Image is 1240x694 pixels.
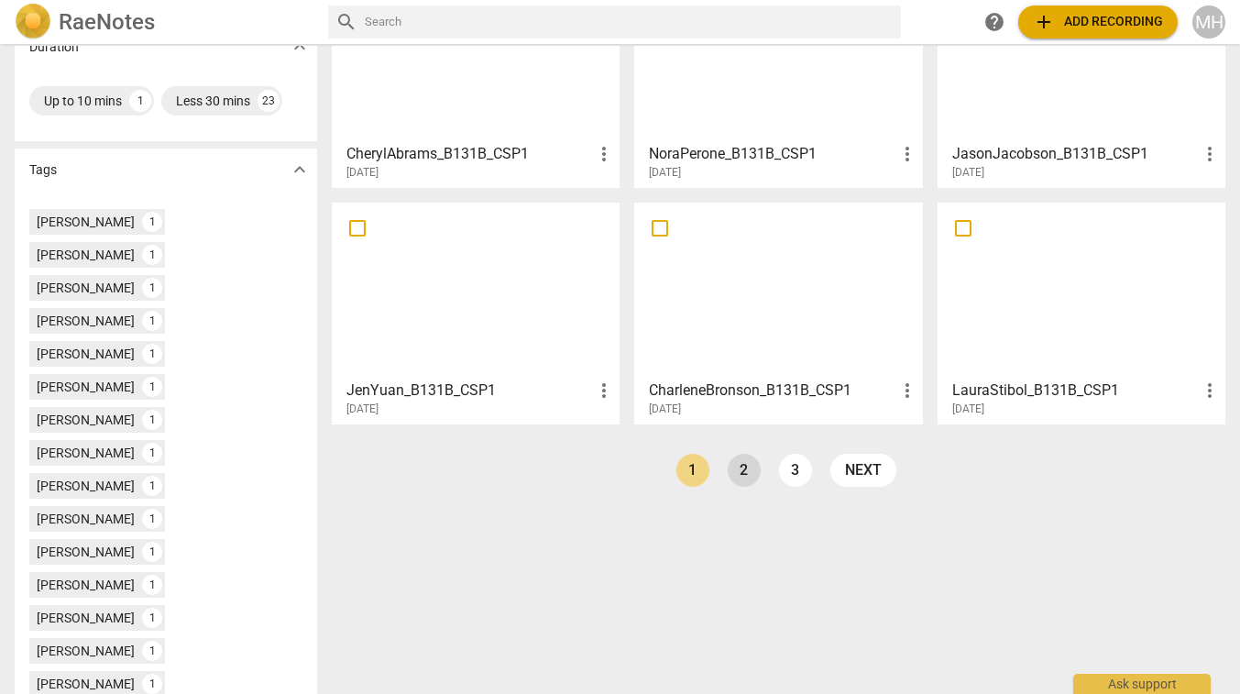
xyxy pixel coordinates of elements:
[142,377,162,397] div: 1
[335,11,357,33] span: search
[728,454,761,487] a: Page 2
[37,345,135,363] div: [PERSON_NAME]
[896,143,918,165] span: more_vert
[37,411,135,429] div: [PERSON_NAME]
[289,36,311,58] span: expand_more
[649,165,681,181] span: [DATE]
[142,641,162,661] div: 1
[1033,11,1055,33] span: add
[1199,380,1221,402] span: more_vert
[37,213,135,231] div: [PERSON_NAME]
[44,92,122,110] div: Up to 10 mins
[641,209,916,416] a: CharleneBronson_B131B_CSP1[DATE]
[593,143,615,165] span: more_vert
[952,165,984,181] span: [DATE]
[649,402,681,417] span: [DATE]
[37,576,135,594] div: [PERSON_NAME]
[142,245,162,265] div: 1
[593,380,615,402] span: more_vert
[830,454,896,487] a: next
[142,311,162,331] div: 1
[37,609,135,627] div: [PERSON_NAME]
[176,92,250,110] div: Less 30 mins
[346,143,593,165] h3: CherylAbrams_B131B_CSP1
[286,33,313,61] button: Show more
[1033,11,1163,33] span: Add recording
[365,7,894,37] input: Search
[37,675,135,693] div: [PERSON_NAME]
[978,6,1011,39] a: Help
[29,38,79,57] p: Duration
[142,674,162,694] div: 1
[142,278,162,298] div: 1
[338,209,613,416] a: JenYuan_B131B_CSP1[DATE]
[944,209,1219,416] a: LauraStibol_B131B_CSP1[DATE]
[37,279,135,297] div: [PERSON_NAME]
[286,156,313,183] button: Show more
[37,378,135,396] div: [PERSON_NAME]
[896,380,918,402] span: more_vert
[15,4,51,40] img: Logo
[952,402,984,417] span: [DATE]
[346,380,593,402] h3: JenYuan_B131B_CSP1
[37,510,135,528] div: [PERSON_NAME]
[37,312,135,330] div: [PERSON_NAME]
[289,159,311,181] span: expand_more
[37,477,135,495] div: [PERSON_NAME]
[1018,6,1178,39] button: Upload
[258,90,280,112] div: 23
[346,165,379,181] span: [DATE]
[142,476,162,496] div: 1
[346,402,379,417] span: [DATE]
[142,212,162,232] div: 1
[129,90,151,112] div: 1
[29,160,57,180] p: Tags
[983,11,1005,33] span: help
[59,9,155,35] h2: RaeNotes
[142,443,162,463] div: 1
[142,509,162,529] div: 1
[142,344,162,364] div: 1
[142,542,162,562] div: 1
[37,543,135,561] div: [PERSON_NAME]
[1199,143,1221,165] span: more_vert
[676,454,709,487] a: Page 1 is your current page
[649,143,895,165] h3: NoraPerone_B131B_CSP1
[37,642,135,660] div: [PERSON_NAME]
[649,380,895,402] h3: CharleneBronson_B131B_CSP1
[1192,6,1225,39] button: MH
[15,4,313,40] a: LogoRaeNotes
[952,143,1199,165] h3: JasonJacobson_B131B_CSP1
[142,608,162,628] div: 1
[779,454,812,487] a: Page 3
[142,410,162,430] div: 1
[142,575,162,595] div: 1
[37,246,135,264] div: [PERSON_NAME]
[37,444,135,462] div: [PERSON_NAME]
[952,380,1199,402] h3: LauraStibol_B131B_CSP1
[1073,674,1211,694] div: Ask support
